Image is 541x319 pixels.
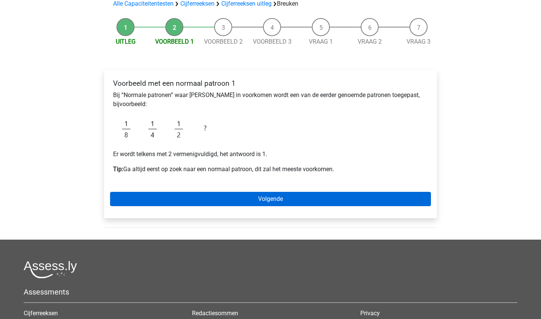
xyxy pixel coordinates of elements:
h5: Assessments [24,287,517,296]
a: Redactiesommen [192,310,238,317]
a: Vraag 2 [358,38,382,45]
a: Uitleg [116,38,136,45]
p: Bij “Normale patronen” waar [PERSON_NAME] in voorkomen wordt een van de eerder genoemde patronen ... [113,91,428,109]
img: Fractions_example_1.png [113,115,218,144]
p: Ga altijd eerst op zoek naar een normaal patroon, dit zal het meeste voorkomen. [113,165,428,174]
a: Voorbeeld 3 [253,38,292,45]
a: Volgende [110,192,431,206]
a: Vraag 1 [309,38,333,45]
h4: Voorbeeld met een normaal patroon 1 [113,79,428,88]
a: Vraag 3 [407,38,431,45]
a: Voorbeeld 1 [155,38,194,45]
a: Privacy [360,310,380,317]
a: Cijferreeksen [24,310,58,317]
p: Er wordt telkens met 2 vermenigvuldigd, het antwoord is 1. [113,150,428,159]
a: Voorbeeld 2 [204,38,243,45]
b: Tip: [113,166,123,173]
img: Assessly logo [24,261,77,278]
